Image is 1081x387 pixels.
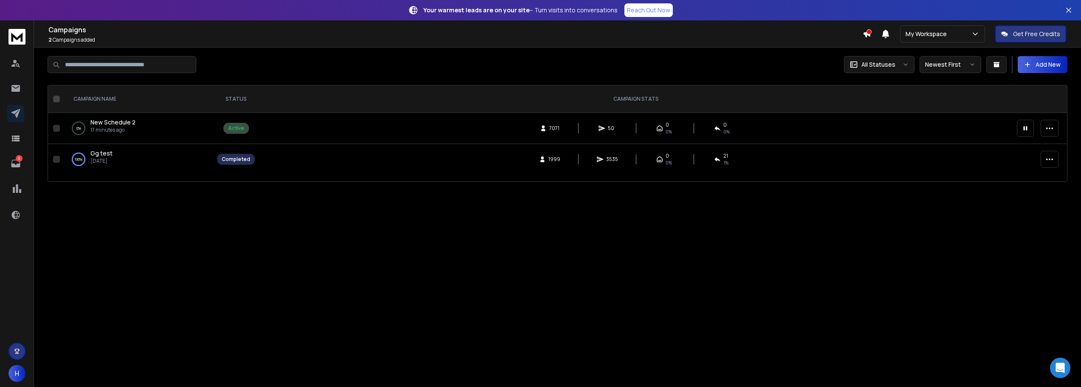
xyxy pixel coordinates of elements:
[861,60,895,69] p: All Statuses
[995,25,1066,42] button: Get Free Credits
[608,125,616,132] span: 50
[8,29,25,45] img: logo
[723,153,728,159] span: 21
[1013,30,1060,38] p: Get Free Credits
[723,121,727,128] span: 0
[1018,56,1067,73] button: Add New
[906,30,950,38] p: My Workspace
[423,6,618,14] p: – Turn visits into conversations
[1050,358,1070,378] div: Open Intercom Messenger
[90,149,113,158] a: Gg test
[222,156,250,163] div: Completed
[627,6,670,14] p: Reach Out Now
[423,6,530,14] strong: Your warmest leads are on your site
[48,37,863,43] p: Campaigns added
[624,3,673,17] a: Reach Out Now
[260,85,1012,113] th: CAMPAIGN STATS
[90,158,113,164] p: [DATE]
[48,25,863,35] h1: Campaigns
[16,155,23,162] p: 5
[549,125,559,132] span: 7071
[90,127,135,133] p: 17 minutes ago
[666,153,669,159] span: 0
[8,365,25,382] button: H
[48,36,52,43] span: 2
[666,121,669,128] span: 0
[723,128,730,135] span: 0 %
[228,125,244,132] div: Active
[7,155,24,172] a: 5
[723,159,728,166] span: 1 %
[90,149,113,157] span: Gg test
[76,124,81,133] p: 0 %
[666,159,672,166] span: 0%
[212,85,260,113] th: STATUS
[548,156,560,163] span: 1999
[90,118,135,127] a: New Schedule 2
[75,155,82,164] p: 100 %
[606,156,618,163] span: 3535
[666,128,672,135] span: 0%
[63,144,212,175] td: 100%Gg test[DATE]
[63,113,212,144] td: 0%New Schedule 217 minutes ago
[920,56,981,73] button: Newest First
[90,118,135,126] span: New Schedule 2
[63,85,212,113] th: CAMPAIGN NAME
